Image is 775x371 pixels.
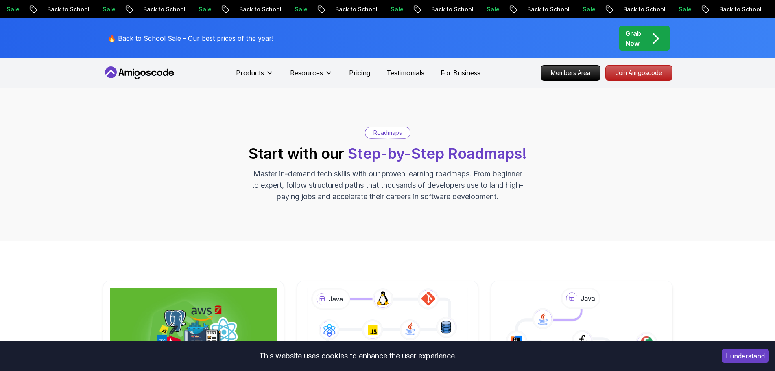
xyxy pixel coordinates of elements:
p: Sale [368,5,394,13]
a: Testimonials [386,68,424,78]
p: Master in-demand tech skills with our proven learning roadmaps. From beginner to expert, follow s... [251,168,524,202]
p: Back to School [24,5,80,13]
p: Members Area [541,66,600,80]
button: Resources [290,68,333,84]
p: 🔥 Back to School Sale - Our best prices of the year! [108,33,273,43]
p: Products [236,68,264,78]
a: Pricing [349,68,370,78]
p: Sale [80,5,106,13]
p: Sale [464,5,490,13]
p: Back to School [120,5,176,13]
a: Join Amigoscode [605,65,672,81]
p: Join Amigoscode [606,66,672,80]
p: Resources [290,68,323,78]
button: Products [236,68,274,84]
p: Sale [176,5,202,13]
p: Back to School [600,5,656,13]
p: Back to School [696,5,752,13]
p: Grab Now [625,29,641,48]
p: Sale [656,5,682,13]
p: Back to School [216,5,272,13]
p: Sale [560,5,586,13]
p: Back to School [408,5,464,13]
p: Sale [272,5,298,13]
h2: Start with our [249,145,527,162]
p: Back to School [504,5,560,13]
div: This website uses cookies to enhance the user experience. [6,347,710,365]
a: Members Area [541,65,600,81]
button: Accept cookies [722,349,769,363]
span: Step-by-Step Roadmaps! [348,145,527,162]
p: Roadmaps [373,129,402,137]
a: For Business [441,68,480,78]
p: Back to School [312,5,368,13]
